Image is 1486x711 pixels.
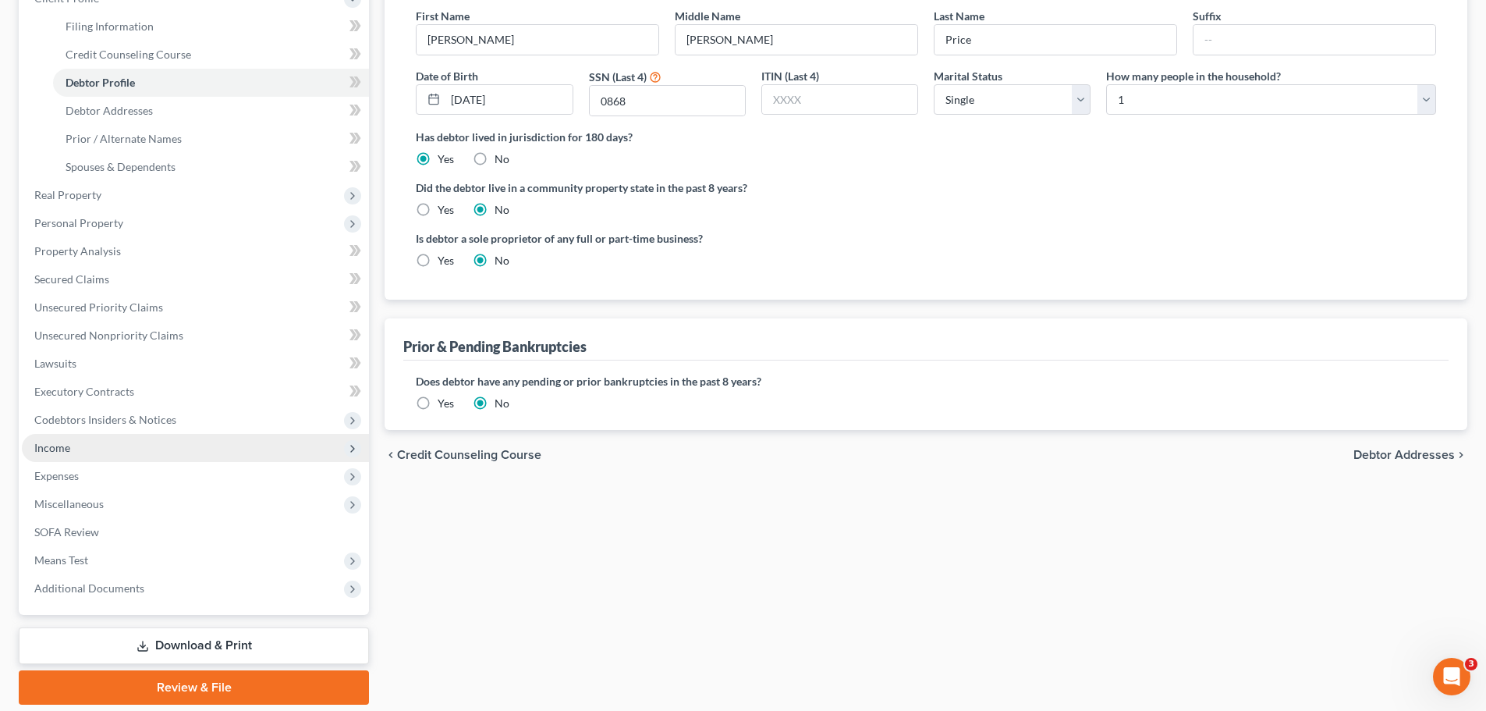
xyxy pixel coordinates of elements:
input: M.I [676,25,917,55]
a: Download & Print [19,627,369,664]
label: No [495,202,509,218]
label: Yes [438,202,454,218]
label: Yes [438,253,454,268]
iframe: Intercom live chat [1433,658,1470,695]
label: Yes [438,151,454,167]
span: Personal Property [34,216,123,229]
label: Middle Name [675,8,740,24]
label: How many people in the household? [1106,68,1281,84]
i: chevron_right [1455,449,1467,461]
a: Unsecured Nonpriority Claims [22,322,369,350]
label: Marital Status [934,68,1002,84]
a: Secured Claims [22,265,369,293]
span: Income [34,441,70,454]
span: Expenses [34,469,79,482]
a: Debtor Profile [53,69,369,97]
span: Prior / Alternate Names [66,132,182,145]
label: Suffix [1193,8,1222,24]
span: SOFA Review [34,525,99,539]
input: -- [1193,25,1435,55]
span: Unsecured Nonpriority Claims [34,329,183,342]
span: Executory Contracts [34,385,134,398]
span: Spouses & Dependents [66,160,176,173]
a: Debtor Addresses [53,97,369,125]
span: Real Property [34,188,101,201]
a: Property Analysis [22,237,369,265]
i: chevron_left [385,449,397,461]
a: Prior / Alternate Names [53,125,369,153]
a: Filing Information [53,12,369,41]
label: Date of Birth [416,68,478,84]
a: Spouses & Dependents [53,153,369,181]
span: Lawsuits [34,357,76,370]
span: Miscellaneous [34,497,104,510]
span: Secured Claims [34,272,109,286]
a: Credit Counseling Course [53,41,369,69]
input: XXXX [762,85,917,115]
label: Last Name [934,8,984,24]
span: Filing Information [66,20,154,33]
label: Did the debtor live in a community property state in the past 8 years? [416,180,1436,196]
div: Prior & Pending Bankruptcies [403,337,587,356]
a: Executory Contracts [22,378,369,406]
span: Codebtors Insiders & Notices [34,413,176,426]
span: Unsecured Priority Claims [34,300,163,314]
span: Debtor Addresses [66,104,153,117]
label: Yes [438,396,454,411]
label: No [495,253,509,268]
label: Has debtor lived in jurisdiction for 180 days? [416,129,1436,145]
span: Property Analysis [34,244,121,258]
label: No [495,396,509,411]
button: chevron_left Credit Counseling Course [385,449,541,461]
a: Unsecured Priority Claims [22,293,369,322]
a: SOFA Review [22,518,369,546]
span: Credit Counseling Course [66,48,191,61]
label: Does debtor have any pending or prior bankruptcies in the past 8 years? [416,373,1436,389]
a: Lawsuits [22,350,369,378]
span: Credit Counseling Course [397,449,541,461]
label: SSN (Last 4) [589,69,647,85]
span: 3 [1465,658,1477,670]
input: XXXX [590,86,745,116]
input: MM/DD/YYYY [445,85,572,115]
label: First Name [416,8,470,24]
label: Is debtor a sole proprietor of any full or part-time business? [416,230,918,247]
span: Debtor Addresses [1353,449,1455,461]
a: Review & File [19,670,369,705]
span: Means Test [34,553,88,567]
input: -- [935,25,1176,55]
label: No [495,151,509,167]
span: Additional Documents [34,581,144,595]
button: Debtor Addresses chevron_right [1353,449,1467,461]
label: ITIN (Last 4) [761,68,819,84]
input: -- [417,25,658,55]
span: Debtor Profile [66,76,135,89]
